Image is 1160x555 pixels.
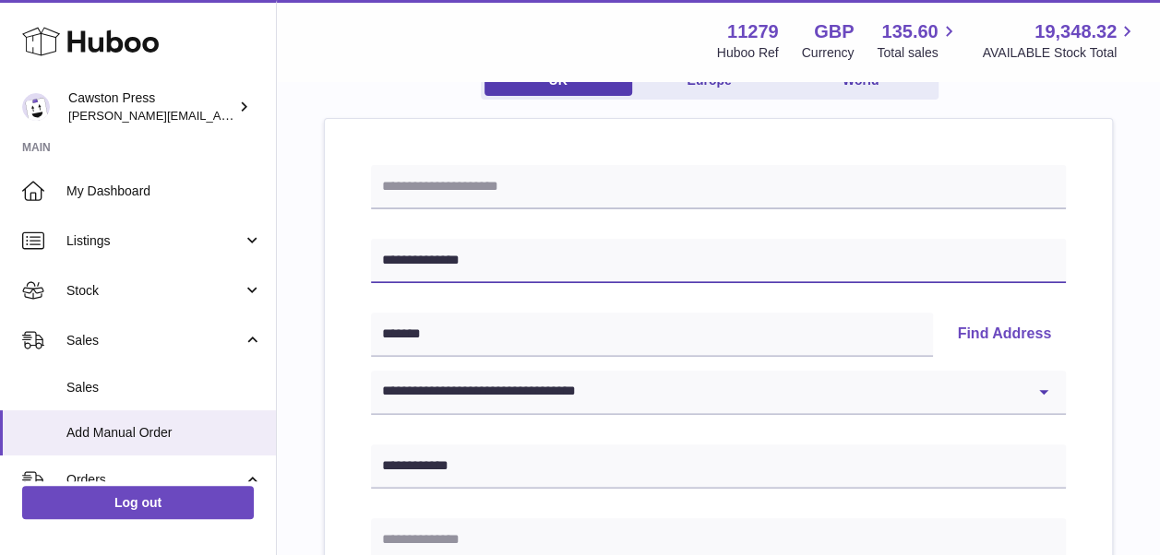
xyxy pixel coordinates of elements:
span: [PERSON_NAME][EMAIL_ADDRESS][PERSON_NAME][DOMAIN_NAME] [68,108,469,123]
div: Huboo Ref [717,44,779,62]
span: Sales [66,332,243,349]
span: Total sales [877,44,959,62]
strong: 11279 [727,19,779,44]
span: Listings [66,232,243,250]
span: Sales [66,379,262,396]
img: thomas.carson@cawstonpress.com [22,93,50,121]
span: Stock [66,282,243,300]
span: 19,348.32 [1034,19,1117,44]
a: Log out [22,486,254,519]
strong: GBP [814,19,854,44]
a: 19,348.32 AVAILABLE Stock Total [982,19,1138,62]
a: 135.60 Total sales [877,19,959,62]
span: Add Manual Order [66,424,262,442]
span: 135.60 [881,19,938,44]
span: Orders [66,471,243,489]
div: Currency [802,44,855,62]
button: Find Address [942,313,1066,357]
span: AVAILABLE Stock Total [982,44,1138,62]
span: My Dashboard [66,183,262,200]
div: Cawston Press [68,89,234,124]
